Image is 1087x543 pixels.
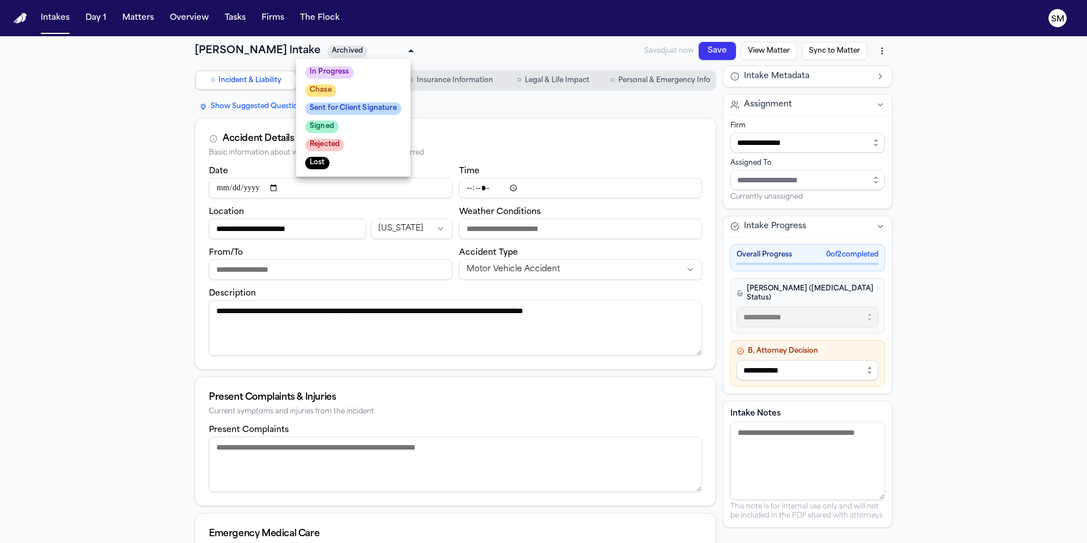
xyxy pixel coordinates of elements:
[305,121,339,133] span: Signed
[305,66,354,79] span: In Progress
[305,102,401,115] span: Sent for Client Signature
[305,84,336,97] span: Chase
[305,157,329,169] span: Lost
[305,139,344,151] span: Rejected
